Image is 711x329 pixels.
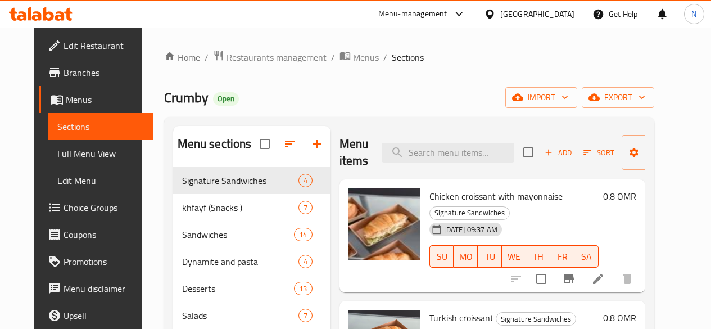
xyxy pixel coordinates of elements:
[39,59,153,86] a: Branches
[64,39,144,52] span: Edit Restaurant
[295,229,311,240] span: 14
[582,87,654,108] button: export
[430,206,509,219] span: Signature Sandwiches
[182,282,295,295] span: Desserts
[182,174,298,187] span: Signature Sandwiches
[526,245,550,268] button: TH
[603,188,636,204] h6: 0.8 OMR
[173,221,330,248] div: Sandwiches14
[531,249,546,265] span: TH
[579,249,594,265] span: SA
[39,86,153,113] a: Menus
[339,136,369,169] h2: Menu items
[213,50,327,65] a: Restaurants management
[64,201,144,214] span: Choice Groups
[496,313,576,326] span: Signature Sandwiches
[39,194,153,221] a: Choice Groups
[64,282,144,295] span: Menu disclaimer
[164,50,654,65] nav: breadcrumb
[500,8,574,20] div: [GEOGRAPHIC_DATA]
[164,85,209,110] span: Crumby
[622,135,697,170] button: Manage items
[304,130,330,157] button: Add section
[173,194,330,221] div: khfayf (Snacks )7
[378,7,447,21] div: Menu-management
[182,255,298,268] span: Dynamite and pasta
[339,50,379,65] a: Menus
[182,228,295,241] span: Sandwiches
[454,245,478,268] button: MO
[383,51,387,64] li: /
[227,51,327,64] span: Restaurants management
[294,282,312,295] div: items
[48,140,153,167] a: Full Menu View
[205,51,209,64] li: /
[173,167,330,194] div: Signature Sandwiches4
[434,249,450,265] span: SU
[173,248,330,275] div: Dynamite and pasta4
[178,136,252,152] h2: Menu sections
[57,174,144,187] span: Edit Menu
[502,245,526,268] button: WE
[429,188,563,205] span: Chicken croissant with mayonnaise
[66,93,144,106] span: Menus
[517,141,540,164] span: Select section
[429,245,454,268] button: SU
[298,309,313,322] div: items
[253,132,277,156] span: Select all sections
[64,309,144,322] span: Upsell
[173,275,330,302] div: Desserts13
[353,51,379,64] span: Menus
[213,94,239,103] span: Open
[182,201,298,214] span: khfayf (Snacks )
[164,51,200,64] a: Home
[555,265,582,292] button: Branch-specific-item
[64,255,144,268] span: Promotions
[57,147,144,160] span: Full Menu View
[57,120,144,133] span: Sections
[614,265,641,292] button: delete
[591,91,645,105] span: export
[429,309,493,326] span: Turkish croissant
[299,202,312,213] span: 7
[576,144,622,161] span: Sort items
[631,138,688,166] span: Manage items
[506,249,522,265] span: WE
[299,175,312,186] span: 4
[529,267,553,291] span: Select to update
[429,206,510,220] div: Signature Sandwiches
[298,255,313,268] div: items
[39,221,153,248] a: Coupons
[691,8,696,20] span: N
[514,91,568,105] span: import
[299,310,312,321] span: 7
[482,249,497,265] span: TU
[505,87,577,108] button: import
[64,228,144,241] span: Coupons
[39,302,153,329] a: Upsell
[39,248,153,275] a: Promotions
[583,146,614,159] span: Sort
[440,224,502,235] span: [DATE] 09:37 AM
[213,92,239,106] div: Open
[331,51,335,64] li: /
[392,51,424,64] span: Sections
[294,228,312,241] div: items
[348,188,420,260] img: Chicken croissant with mayonnaise
[277,130,304,157] span: Sort sections
[540,144,576,161] button: Add
[299,256,312,267] span: 4
[478,245,502,268] button: TU
[48,113,153,140] a: Sections
[591,272,605,286] a: Edit menu item
[182,309,298,322] span: Salads
[581,144,617,161] button: Sort
[64,66,144,79] span: Branches
[458,249,473,265] span: MO
[298,174,313,187] div: items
